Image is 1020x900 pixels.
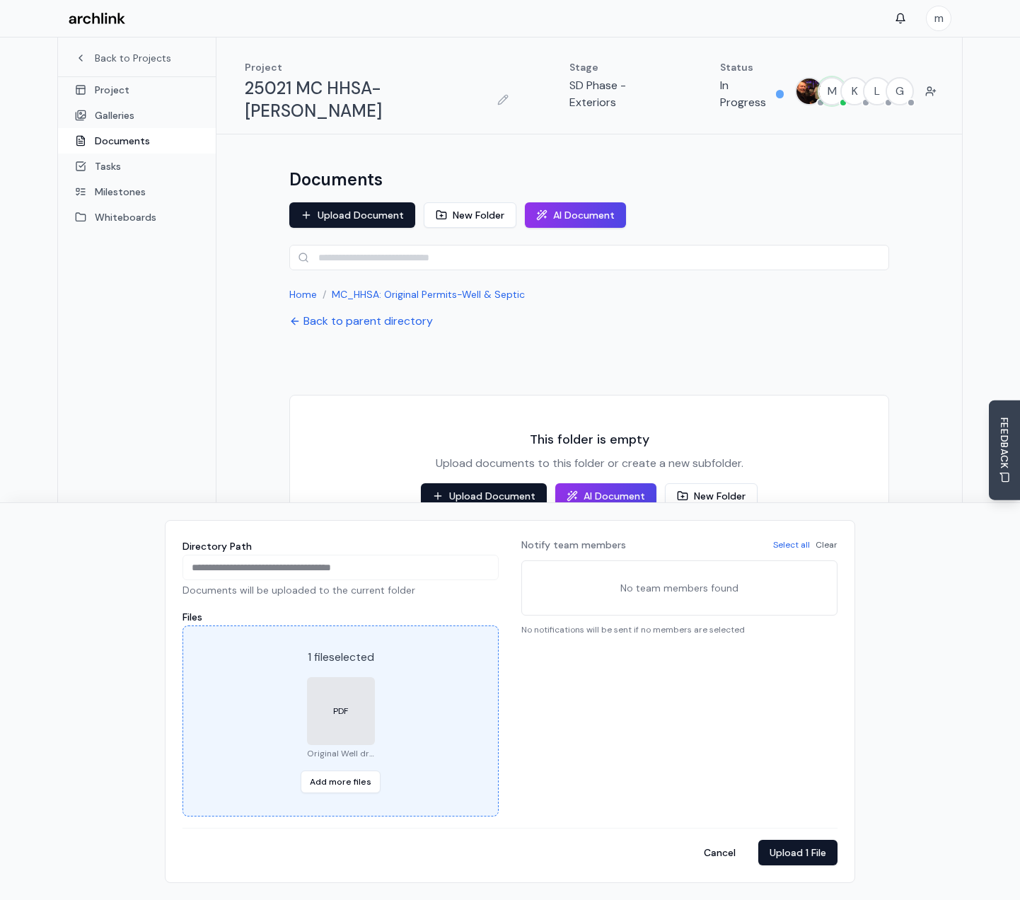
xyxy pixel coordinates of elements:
[182,583,499,597] p: Documents will be uploaded to the current folder
[333,705,348,717] div: PDF
[758,840,838,865] button: Upload 1 File
[332,287,525,301] button: MC_HHSA: Original Permits-Well & Septic
[531,570,828,606] p: No team members found
[58,103,216,128] a: Galleries
[521,538,626,552] label: Notify team members
[424,202,516,228] button: New Folder
[720,60,784,74] p: Status
[58,204,216,230] a: Whiteboards
[58,77,216,103] a: Project
[796,79,822,104] img: MARC JONES
[69,13,125,25] img: Archlink
[720,77,770,111] p: In Progress
[840,77,869,105] button: K
[290,455,888,472] p: Upload documents to this folder or create a new subfolder.
[182,540,252,553] label: Directory Path
[301,771,381,793] button: Add more files
[863,77,891,105] button: L
[555,483,656,509] button: AI Document
[819,79,845,104] span: M
[886,77,914,105] button: G
[75,51,199,65] a: Back to Projects
[289,202,415,228] button: Upload Document
[308,650,374,664] span: 1 file selected
[816,539,838,550] button: Clear
[842,79,867,104] span: K
[692,840,747,865] button: Cancel
[997,417,1012,469] span: FEEDBACK
[290,429,888,449] h3: This folder is empty
[58,128,216,154] a: Documents
[182,611,202,623] label: Files
[773,539,810,550] button: Select all
[289,168,383,191] h1: Documents
[421,483,547,509] button: Upload Document
[864,79,890,104] span: L
[525,202,626,228] button: AI Document
[795,77,823,105] button: MARC JONES
[989,400,1020,500] button: Send Feedback
[887,79,912,104] span: G
[58,179,216,204] a: Milestones
[665,483,758,509] button: New Folder
[927,6,951,30] span: m
[521,624,838,635] p: No notifications will be sent if no members are selected
[323,287,326,301] span: /
[289,287,317,301] button: Home
[569,60,663,74] p: Stage
[245,77,487,122] h1: 25021 MC HHSA-[PERSON_NAME]
[307,748,375,759] span: Original Well drilling info from [DATE].pdf
[245,60,513,74] p: Project
[58,154,216,179] a: Tasks
[818,77,846,105] button: M
[569,77,663,111] p: SD Phase - Exteriors
[289,313,433,330] button: Back to parent directory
